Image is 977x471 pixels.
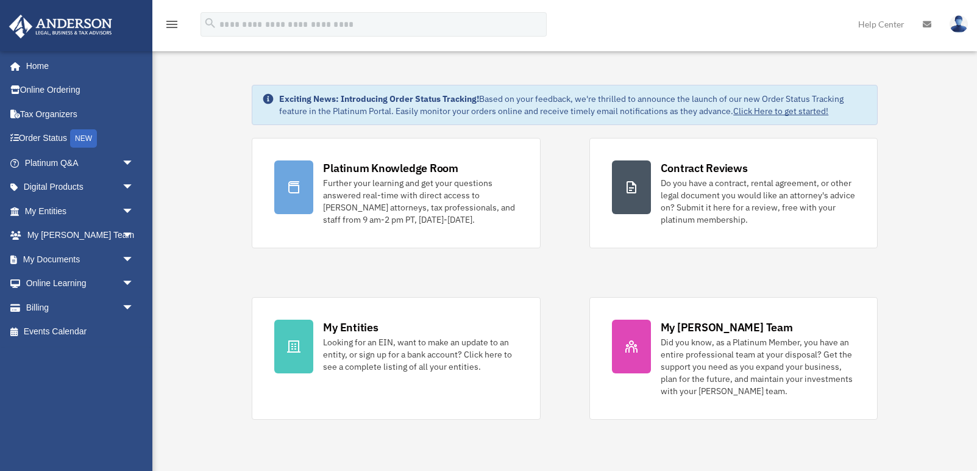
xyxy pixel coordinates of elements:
[204,16,217,30] i: search
[252,297,540,420] a: My Entities Looking for an EIN, want to make an update to an entity, or sign up for a bank accoun...
[9,102,152,126] a: Tax Organizers
[5,15,116,38] img: Anderson Advisors Platinum Portal
[661,336,855,397] div: Did you know, as a Platinum Member, you have an entire professional team at your disposal? Get th...
[661,177,855,226] div: Do you have a contract, rental agreement, or other legal document you would like an attorney's ad...
[9,320,152,344] a: Events Calendar
[165,21,179,32] a: menu
[122,271,146,297] span: arrow_drop_down
[122,247,146,272] span: arrow_drop_down
[9,126,152,151] a: Order StatusNEW
[589,297,878,420] a: My [PERSON_NAME] Team Did you know, as a Platinum Member, you have an entire professional team at...
[323,336,517,373] div: Looking for an EIN, want to make an update to an entity, or sign up for a bank account? Click her...
[70,129,97,148] div: NEW
[9,223,152,248] a: My [PERSON_NAME] Teamarrow_drop_down
[165,17,179,32] i: menu
[279,93,479,104] strong: Exciting News: Introducing Order Status Tracking!
[122,175,146,200] span: arrow_drop_down
[323,177,517,226] div: Further your learning and get your questions answered real-time with direct access to [PERSON_NAM...
[122,223,146,248] span: arrow_drop_down
[589,138,878,248] a: Contract Reviews Do you have a contract, rental agreement, or other legal document you would like...
[9,175,152,200] a: Digital Productsarrow_drop_down
[9,247,152,271] a: My Documentsarrow_drop_down
[279,93,867,117] div: Based on your feedback, we're thrilled to announce the launch of our new Order Status Tracking fe...
[9,199,152,223] a: My Entitiesarrow_drop_down
[661,320,793,335] div: My [PERSON_NAME] Team
[733,106,828,117] a: Click Here to get started!
[9,54,146,78] a: Home
[950,15,968,33] img: User Pic
[252,138,540,248] a: Platinum Knowledge Room Further your learning and get your questions answered real-time with dire...
[661,160,748,176] div: Contract Reviews
[122,295,146,320] span: arrow_drop_down
[9,78,152,102] a: Online Ordering
[122,151,146,176] span: arrow_drop_down
[323,160,458,176] div: Platinum Knowledge Room
[9,151,152,175] a: Platinum Q&Aarrow_drop_down
[9,271,152,296] a: Online Learningarrow_drop_down
[9,295,152,320] a: Billingarrow_drop_down
[323,320,378,335] div: My Entities
[122,199,146,224] span: arrow_drop_down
